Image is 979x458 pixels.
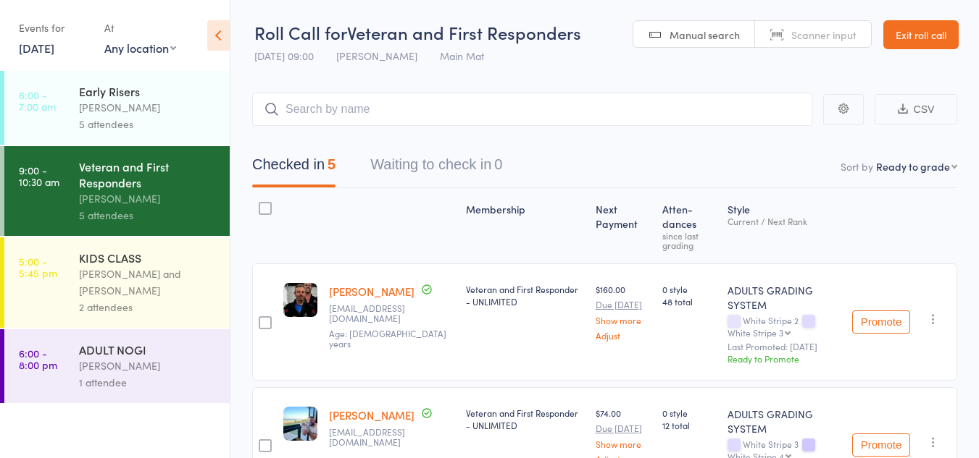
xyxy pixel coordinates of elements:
div: Membership [460,195,590,257]
div: Next Payment [590,195,657,257]
div: Events for [19,16,90,40]
div: At [104,16,176,40]
a: [DATE] [19,40,54,56]
a: Show more [596,315,651,325]
span: 48 total [662,295,716,308]
small: Due [DATE] [596,300,651,310]
div: 5 attendees [79,207,217,224]
div: Current / Next Rank [728,216,841,226]
div: Ready to Promote [728,352,841,365]
div: Ready to grade [876,159,950,174]
div: [PERSON_NAME] [79,190,217,207]
div: Veteran and First Responder - UNLIMITED [466,407,584,431]
span: 0 style [662,283,716,295]
input: Search by name [252,93,812,126]
div: Style [722,195,846,257]
button: Promote [852,310,910,334]
span: 0 style [662,407,716,419]
small: erroljamescarmichael@gmail.com [329,427,454,448]
label: Sort by [841,159,873,174]
div: ADULTS GRADING SYSTEM [728,407,841,436]
div: 5 attendees [79,116,217,132]
time: 6:00 - 7:00 am [19,89,56,112]
time: 9:00 - 10:30 am [19,164,59,187]
div: Veteran and First Responders [79,158,217,190]
a: Adjust [596,331,651,340]
div: Up to date [380,260,433,277]
div: 2 attendees [79,299,217,315]
span: Main Mat [440,48,484,63]
a: 5:00 -5:45 pmKIDS CLASS[PERSON_NAME] and [PERSON_NAME]2 attendees [4,237,230,328]
button: Promote [852,433,910,457]
div: White Stripe 2 [728,315,841,337]
a: [PERSON_NAME] [329,407,414,423]
div: 5 [328,156,336,172]
span: Veteran and First Responders [347,20,581,44]
div: [PERSON_NAME] and [PERSON_NAME] [79,266,217,299]
small: Due [DATE] [596,423,651,433]
span: [PERSON_NAME] [336,48,417,63]
div: Veteran and First Responder - UNLIMITED [466,283,584,308]
small: Last Promoted: [DATE] [728,342,841,352]
span: Scanner input [791,27,857,42]
button: Waiting to check in0 [370,149,502,187]
div: White Stripe 3 [728,328,783,337]
img: image1732842645.png [283,407,317,441]
img: image1732777352.png [283,283,317,317]
div: 0 [494,156,502,172]
a: 6:00 -7:00 amEarly Risers[PERSON_NAME]5 attendees [4,71,230,145]
div: KIDS CLASS [79,250,217,266]
span: 12 total [662,419,716,431]
button: Checked in5 [252,149,336,187]
small: Dmgaul3@gmail.com [329,303,454,324]
div: since last grading [662,231,716,250]
a: Exit roll call [883,20,959,49]
div: ADULTS GRADING SYSTEM [728,283,841,312]
div: Early Risers [79,83,217,99]
span: Age: [DEMOGRAPHIC_DATA] years [329,327,446,349]
time: 5:00 - 5:45 pm [19,255,57,279]
div: ADULT NOGI [79,342,217,357]
span: Roll Call for [254,20,347,44]
time: 6:00 - 8:00 pm [19,347,57,370]
div: Any location [104,40,176,56]
div: [PERSON_NAME] [79,99,217,116]
div: 1 attendee [79,374,217,391]
a: [PERSON_NAME] [329,284,414,299]
div: [PERSON_NAME] [79,357,217,374]
a: 6:00 -8:00 pmADULT NOGI[PERSON_NAME]1 attendee [4,329,230,403]
span: [DATE] 09:00 [254,48,314,63]
a: Show more [596,439,651,449]
span: Manual search [670,27,740,42]
div: $160.00 [596,283,651,340]
button: CSV [875,94,957,125]
a: 9:00 -10:30 amVeteran and First Responders[PERSON_NAME]5 attendees [4,146,230,236]
div: Atten­dances [657,195,722,257]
